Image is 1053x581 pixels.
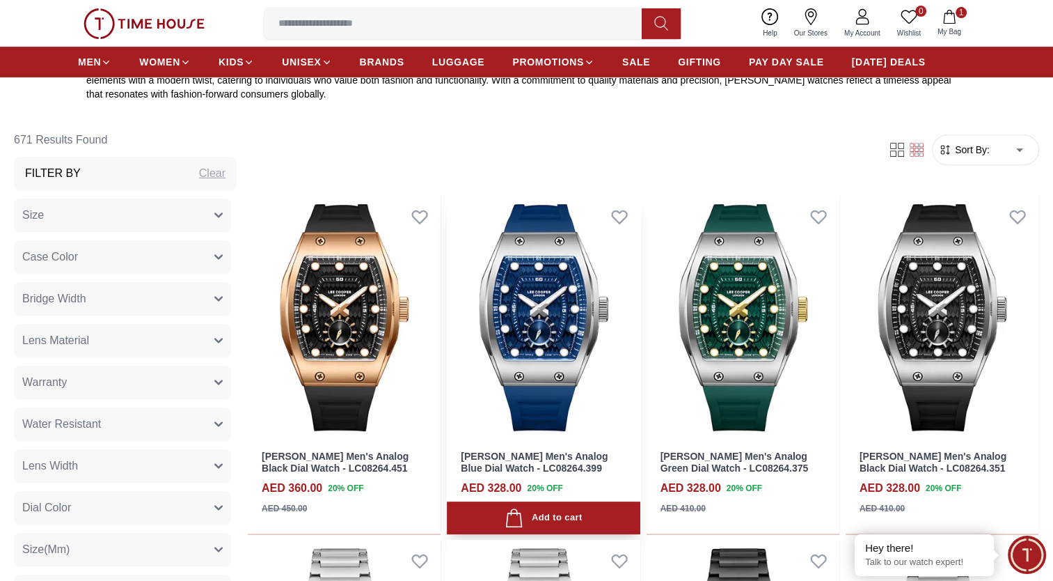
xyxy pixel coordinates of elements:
[789,28,833,38] span: Our Stores
[282,55,321,69] span: UNISEX
[622,49,650,75] a: SALE
[749,55,824,69] span: PAY DAY SALE
[25,165,81,182] h3: Filter By
[727,482,762,495] span: 20 % OFF
[929,7,969,40] button: 1My Bag
[505,509,582,527] div: Add to cart
[14,491,231,525] button: Dial Color
[432,49,485,75] a: LUGGAGE
[14,324,231,357] button: Lens Material
[678,55,721,69] span: GIFTING
[14,366,231,399] button: Warranty
[22,416,101,433] span: Water Resistant
[447,502,640,534] button: Add to cart
[14,240,231,274] button: Case Color
[1008,536,1046,574] div: Chat Widget
[14,199,231,232] button: Size
[860,480,920,497] h4: AED 328.00
[78,55,101,69] span: MEN
[622,55,650,69] span: SALE
[952,143,990,157] span: Sort By:
[328,482,363,495] span: 20 % OFF
[852,49,926,75] a: [DATE] DEALS
[22,458,78,474] span: Lens Width
[660,451,809,474] a: [PERSON_NAME] Men's Analog Green Dial Watch - LC08264.375
[78,49,111,75] a: MEN
[14,282,231,316] button: Bridge Width
[248,196,441,440] img: Lee Cooper Men's Analog Black Dial Watch - LC08264.451
[678,49,721,75] a: GIFTING
[22,499,71,516] span: Dial Color
[199,165,225,182] div: Clear
[282,49,331,75] a: UNISEX
[22,332,89,349] span: Lens Material
[447,196,640,440] img: Lee Cooper Men's Analog Blue Dial Watch - LC08264.399
[432,55,485,69] span: LUGGAGE
[262,480,322,497] h4: AED 360.00
[660,502,706,515] div: AED 410.00
[786,6,836,41] a: Our Stores
[84,8,205,39] img: ...
[22,249,78,265] span: Case Color
[360,49,404,75] a: BRANDS
[139,49,191,75] a: WOMEN
[926,482,961,495] span: 20 % OFF
[461,480,521,497] h4: AED 328.00
[846,196,1038,440] img: Lee Cooper Men's Analog Black Dial Watch - LC08264.351
[932,26,967,37] span: My Bag
[360,55,404,69] span: BRANDS
[839,28,886,38] span: My Account
[22,207,44,224] span: Size
[938,143,990,157] button: Sort By:
[22,374,67,391] span: Warranty
[512,49,594,75] a: PROMOTIONS
[865,541,983,555] div: Hey there!
[219,49,254,75] a: KIDS
[749,49,824,75] a: PAY DAY SALE
[262,502,307,515] div: AED 450.00
[892,28,926,38] span: Wishlist
[14,408,231,441] button: Water Resistant
[219,55,244,69] span: KIDS
[527,482,562,495] span: 20 % OFF
[14,123,237,157] h6: 671 Results Found
[86,59,967,101] p: [PERSON_NAME] is a renowned watch brand that combines British heritage with contemporary style. K...
[14,533,231,566] button: Size(Mm)
[754,6,786,41] a: Help
[647,196,839,440] img: Lee Cooper Men's Analog Green Dial Watch - LC08264.375
[139,55,180,69] span: WOMEN
[14,449,231,483] button: Lens Width
[865,557,983,568] p: Talk to our watch expert!
[852,55,926,69] span: [DATE] DEALS
[512,55,584,69] span: PROMOTIONS
[860,451,1006,474] a: [PERSON_NAME] Men's Analog Black Dial Watch - LC08264.351
[660,480,721,497] h4: AED 328.00
[461,451,608,474] a: [PERSON_NAME] Men's Analog Blue Dial Watch - LC08264.399
[915,6,926,17] span: 0
[889,6,929,41] a: 0Wishlist
[757,28,783,38] span: Help
[860,502,905,515] div: AED 410.00
[262,451,409,474] a: [PERSON_NAME] Men's Analog Black Dial Watch - LC08264.451
[956,7,967,18] span: 1
[22,290,86,307] span: Bridge Width
[22,541,70,558] span: Size(Mm)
